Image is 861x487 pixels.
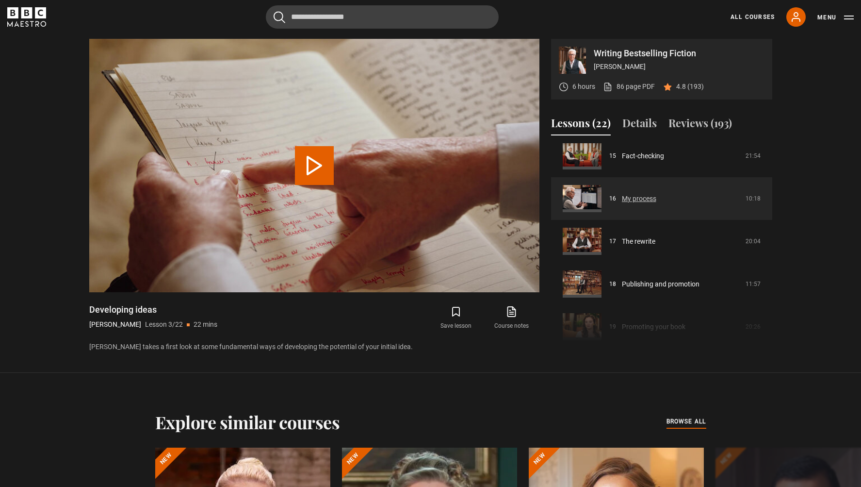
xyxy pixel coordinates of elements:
[572,82,595,92] p: 6 hours
[89,319,141,330] p: [PERSON_NAME]
[731,13,775,21] a: All Courses
[145,319,183,330] p: Lesson 3/22
[622,194,656,204] a: My process
[194,319,217,330] p: 22 mins
[594,62,764,72] p: [PERSON_NAME]
[484,304,539,332] a: Course notes
[622,115,657,135] button: Details
[817,13,854,22] button: Toggle navigation
[676,82,704,92] p: 4.8 (193)
[428,304,484,332] button: Save lesson
[89,342,539,352] p: [PERSON_NAME] takes a first look at some fundamental ways of developing the potential of your ini...
[594,49,764,58] p: Writing Bestselling Fiction
[622,279,699,289] a: Publishing and promotion
[622,236,655,247] a: The rewrite
[603,82,655,92] a: 86 page PDF
[89,304,217,316] h1: Developing ideas
[155,412,340,432] h2: Explore similar courses
[622,151,664,161] a: Fact-checking
[295,146,334,185] button: Play Lesson Developing ideas
[89,39,539,292] video-js: Video Player
[551,115,611,135] button: Lessons (22)
[274,11,285,23] button: Submit the search query
[666,417,706,427] a: browse all
[668,115,732,135] button: Reviews (193)
[666,417,706,426] span: browse all
[7,7,46,27] svg: BBC Maestro
[266,5,499,29] input: Search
